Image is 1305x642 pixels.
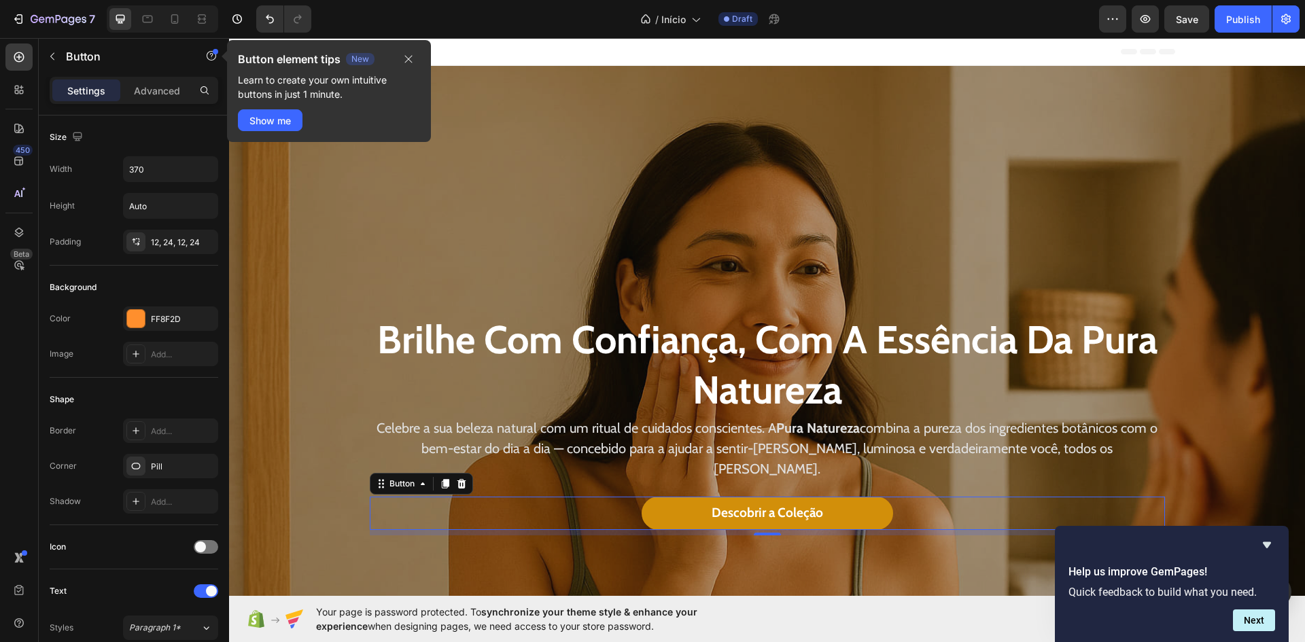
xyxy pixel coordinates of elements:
[151,496,215,508] div: Add...
[1068,564,1275,580] h2: Help us improve GemPages!
[732,13,752,25] span: Draft
[158,440,188,452] div: Button
[50,495,81,507] div: Shadow
[129,622,181,634] span: Paragraph 1*
[50,128,86,147] div: Size
[151,425,215,438] div: Add...
[50,348,73,360] div: Image
[66,48,181,65] p: Button
[483,467,594,482] span: Descobrir a Coleção
[1176,14,1198,25] span: Save
[50,313,71,325] div: Color
[50,200,75,212] div: Height
[661,12,686,26] span: Início
[50,541,66,553] div: Icon
[1068,537,1275,631] div: Help us improve GemPages!
[151,236,215,249] div: 12, 24, 12, 24
[151,313,215,325] div: FF8F2D
[50,393,74,406] div: Shape
[1226,12,1260,26] div: Publish
[50,585,67,597] div: Text
[151,461,215,473] div: Pill
[50,163,72,175] div: Width
[50,281,97,293] div: Background
[151,349,215,361] div: Add...
[1259,537,1275,553] button: Hide survey
[316,605,750,633] span: Your page is password protected. To when designing pages, we need access to your store password.
[13,145,33,156] div: 450
[1233,609,1275,631] button: Next question
[50,622,73,634] div: Styles
[50,236,81,248] div: Padding
[50,425,76,437] div: Border
[229,38,1305,596] iframe: Design area
[124,194,217,218] input: Auto
[134,84,180,98] p: Advanced
[655,12,659,26] span: /
[547,382,631,398] strong: Pura Natureza
[1215,5,1272,33] button: Publish
[1068,586,1275,599] p: Quick feedback to build what you need.
[67,84,105,98] p: Settings
[89,11,95,27] p: 7
[123,616,218,640] button: Paragraph 1*
[316,606,697,632] span: synchronize your theme style & enhance your experience
[413,459,664,492] a: Descobrir a Coleção
[5,5,101,33] button: 7
[10,249,33,260] div: Beta
[1164,5,1209,33] button: Save
[124,157,217,181] input: Auto
[256,5,311,33] div: Undo/Redo
[50,460,77,472] div: Corner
